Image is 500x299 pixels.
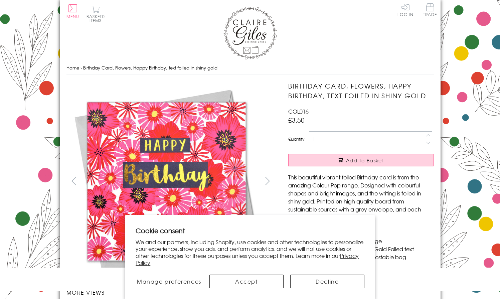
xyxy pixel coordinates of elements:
[66,13,79,19] span: Menu
[137,277,201,285] span: Manage preferences
[80,64,82,71] span: ›
[83,64,217,71] span: Birthday Card, Flowers, Happy Birthday, text foiled in shiny gold
[346,157,384,164] span: Add to Basket
[136,252,359,267] a: Privacy Policy
[87,5,105,22] button: Basket0 items
[275,81,475,282] img: Birthday Card, Flowers, Happy Birthday, text foiled in shiny gold
[423,3,437,18] a: Trade
[397,3,413,16] a: Log In
[136,239,364,266] p: We and our partners, including Shopify, use cookies and other technologies to personalize your ex...
[223,7,277,59] img: Claire Giles Greetings Cards
[66,173,81,188] button: prev
[209,275,284,288] button: Accept
[288,107,309,115] span: COL016
[66,288,275,296] h3: More views
[423,3,437,16] span: Trade
[288,154,434,166] button: Add to Basket
[288,136,304,142] label: Quantity
[66,64,79,71] a: Home
[288,173,434,221] p: This beautiful vibrant foiled Birthday card is from the amazing Colour Pop range. Designed with c...
[136,275,202,288] button: Manage preferences
[260,173,275,188] button: next
[66,4,79,18] button: Menu
[66,61,434,75] nav: breadcrumbs
[288,115,305,125] span: £3.50
[288,81,434,101] h1: Birthday Card, Flowers, Happy Birthday, text foiled in shiny gold
[90,13,105,23] span: 0 items
[66,81,267,282] img: Birthday Card, Flowers, Happy Birthday, text foiled in shiny gold
[290,275,364,288] button: Decline
[136,226,364,235] h2: Cookie consent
